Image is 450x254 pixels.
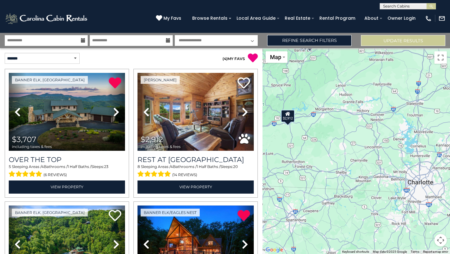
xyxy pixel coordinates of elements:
[9,164,11,169] span: 5
[9,155,125,164] a: Over The Top
[172,171,197,179] span: (14 reviews)
[137,180,254,193] a: View Property
[237,77,250,90] a: Add to favorites
[163,15,181,22] span: My Favs
[137,164,254,179] div: Sleeping Areas / Bathrooms / Sleeps:
[137,155,254,164] a: Rest at [GEOGRAPHIC_DATA]
[316,13,358,23] a: Rental Program
[434,51,447,64] button: Toggle fullscreen view
[141,135,163,144] span: $2,912
[434,234,447,246] button: Map camera controls
[282,13,313,23] a: Real Estate
[141,76,180,84] a: [PERSON_NAME]
[361,13,382,23] a: About
[137,73,254,151] img: thumbnail_164747674.jpeg
[12,135,36,144] span: $3,707
[222,56,227,61] span: ( )
[224,56,226,61] span: 4
[264,246,285,254] img: Google
[266,51,287,63] button: Change map style
[9,164,125,179] div: Sleeping Areas / Bathrooms / Sleeps:
[281,110,295,122] div: $2,912
[141,209,200,216] a: Banner Elk/Eagles Nest
[233,13,279,23] a: Local Area Guide
[237,209,250,223] a: Remove from favorites
[267,35,352,46] a: Refine Search Filters
[233,164,238,169] span: 20
[137,155,254,164] h3: Rest at Mountain Crest
[12,76,88,84] a: Banner Elk, [GEOGRAPHIC_DATA]
[373,250,407,253] span: Map data ©2025 Google
[109,209,121,223] a: Add to favorites
[264,246,285,254] a: Open this area in Google Maps (opens a new window)
[109,77,121,90] a: Remove from favorites
[425,15,432,22] img: phone-regular-white.png
[423,250,448,253] a: Report a map error
[104,164,108,169] span: 23
[12,209,88,216] a: Banner Elk, [GEOGRAPHIC_DATA]
[197,164,220,169] span: 1 Half Baths /
[222,56,245,61] a: (4)MY FAVS
[43,171,67,179] span: (6 reviews)
[170,164,173,169] span: 4
[67,164,91,169] span: 1 Half Baths /
[270,54,281,60] span: Map
[361,35,445,46] button: Update Results
[9,180,125,193] a: View Property
[141,145,181,149] span: including taxes & fees
[411,250,419,253] a: Terms (opens in new tab)
[9,73,125,151] img: thumbnail_167153549.jpeg
[342,250,369,254] button: Keyboard shortcuts
[384,13,419,23] a: Owner Login
[137,164,140,169] span: 8
[41,164,44,169] span: 4
[189,13,231,23] a: Browse Rentals
[438,15,445,22] img: mail-regular-white.png
[5,12,89,25] img: White-1-2.png
[12,145,52,149] span: including taxes & fees
[156,15,183,22] a: My Favs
